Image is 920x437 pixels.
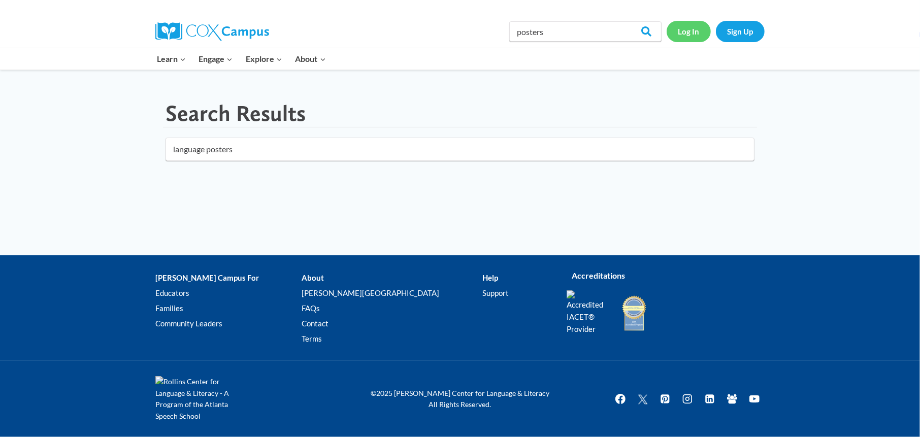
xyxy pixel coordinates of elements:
a: Terms [302,331,482,347]
a: Sign Up [716,21,765,42]
nav: Secondary Navigation [667,21,765,42]
a: Log In [667,21,711,42]
input: Search for... [166,138,754,161]
a: Twitter [633,389,653,409]
a: Support [482,286,551,301]
button: Child menu of Engage [192,48,240,70]
button: Child menu of Explore [239,48,289,70]
a: Families [155,301,302,316]
a: Facebook [610,389,631,409]
a: [PERSON_NAME][GEOGRAPHIC_DATA] [302,286,482,301]
button: Child menu of About [289,48,333,70]
a: Linkedin [700,389,720,409]
img: Rollins Center for Language & Literacy - A Program of the Atlanta Speech School [155,376,247,422]
img: Accredited IACET® Provider [567,290,610,335]
nav: Primary Navigation [150,48,332,70]
a: Contact [302,316,482,331]
button: Child menu of Learn [150,48,192,70]
img: IDA Accredited [621,294,647,332]
p: ©2025 [PERSON_NAME] Center for Language & Literacy All Rights Reserved. [364,388,556,411]
a: FAQs [302,301,482,316]
h1: Search Results [166,100,306,127]
input: Search Cox Campus [509,21,662,42]
a: Instagram [677,389,698,409]
a: YouTube [744,389,765,409]
a: Community Leaders [155,316,302,331]
a: Pinterest [655,389,675,409]
a: Educators [155,286,302,301]
a: Facebook Group [722,389,742,409]
strong: Accreditations [572,271,625,280]
img: Twitter X icon white [637,393,649,405]
img: Cox Campus [155,22,269,41]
